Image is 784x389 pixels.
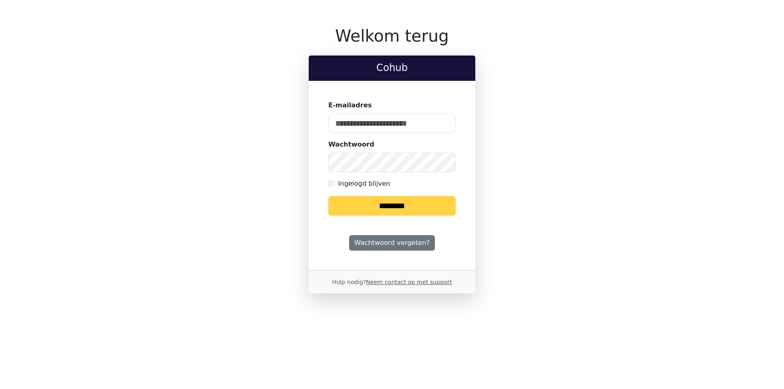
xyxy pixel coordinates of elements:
[328,100,372,110] label: E-mailadres
[328,140,374,149] label: Wachtwoord
[338,179,390,189] label: Ingelogd blijven
[315,62,469,74] h2: Cohub
[332,279,452,285] small: Hulp nodig?
[366,279,452,285] a: Neem contact op met support
[309,26,475,46] h1: Welkom terug
[349,235,435,251] a: Wachtwoord vergeten?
